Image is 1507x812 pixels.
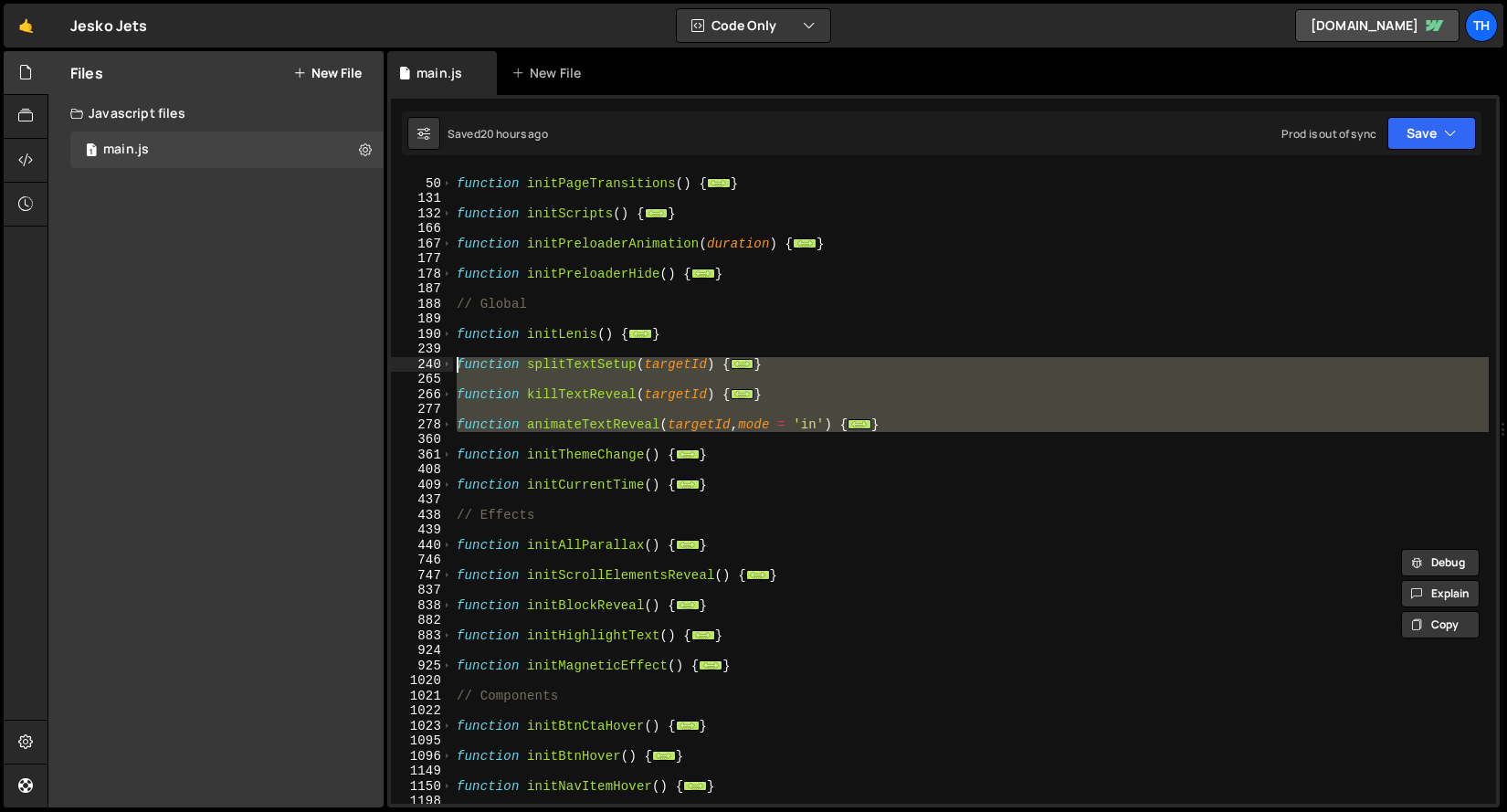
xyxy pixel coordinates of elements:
div: 188 [391,297,453,312]
div: 177 [391,251,453,267]
div: 189 [391,311,453,327]
div: 132 [391,206,453,222]
div: 1150 [391,779,453,795]
span: ... [676,479,700,489]
button: Explain [1401,580,1480,607]
div: 166 [391,221,453,237]
div: 1095 [391,733,453,749]
div: 440 [391,538,453,554]
div: 837 [391,583,453,598]
div: 1198 [391,794,453,809]
h2: Files [70,63,103,83]
div: 437 [391,492,453,508]
div: 408 [391,462,453,478]
span: 1 [86,144,97,159]
span: ... [691,629,715,639]
div: 361 [391,448,453,463]
div: 439 [391,522,453,538]
span: ... [691,268,715,278]
span: ... [731,358,754,368]
div: 838 [391,598,453,614]
div: 883 [391,628,453,644]
span: ... [848,418,871,428]
div: 1096 [391,749,453,765]
div: 925 [391,659,453,674]
a: 🤙 [4,4,48,47]
div: 1022 [391,703,453,719]
span: ... [746,569,770,579]
div: 239 [391,342,453,357]
button: Debug [1401,549,1480,576]
div: 190 [391,327,453,343]
div: 746 [391,553,453,568]
div: 50 [391,176,453,192]
button: Save [1387,117,1476,150]
button: Copy [1401,611,1480,638]
span: ... [628,328,652,338]
div: Prod is out of sync [1281,126,1376,142]
div: Saved [448,126,548,142]
button: Code Only [677,9,830,42]
div: 278 [391,417,453,433]
div: 1149 [391,764,453,779]
span: ... [793,237,817,248]
div: 265 [391,372,453,387]
div: 882 [391,613,453,628]
div: 240 [391,357,453,373]
a: [DOMAIN_NAME] [1295,9,1460,42]
div: 360 [391,432,453,448]
span: ... [731,388,754,398]
div: main.js [416,64,462,82]
div: 277 [391,402,453,417]
span: ... [683,780,707,790]
div: 747 [391,568,453,584]
div: Javascript files [48,95,384,132]
div: 409 [391,478,453,493]
span: ... [699,659,722,670]
span: ... [676,599,700,609]
span: ... [707,177,731,187]
div: main.js [103,142,149,158]
button: New File [293,66,362,80]
span: ... [676,539,700,549]
div: 1023 [391,719,453,734]
div: 178 [391,267,453,282]
div: New File [511,64,588,82]
div: 1020 [391,673,453,689]
span: ... [676,720,700,730]
a: Th [1465,9,1498,42]
div: 131 [391,191,453,206]
div: 167 [391,237,453,252]
div: 16759/45776.js [70,132,384,168]
div: 924 [391,643,453,659]
span: ... [676,448,700,459]
div: 20 hours ago [480,126,548,142]
span: ... [652,750,676,760]
div: 187 [391,281,453,297]
div: 266 [391,387,453,403]
span: ... [645,207,669,217]
div: Jesko Jets [70,15,148,37]
div: 1021 [391,689,453,704]
div: 438 [391,508,453,523]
